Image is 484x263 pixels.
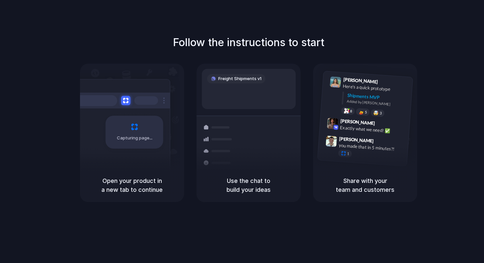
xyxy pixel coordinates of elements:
h5: Use the chat to build your ideas [204,176,293,194]
div: Shipments MVP [347,92,408,103]
div: 🤯 [373,110,379,115]
div: Here's a quick prototype [343,83,409,94]
span: 9:42 AM [377,120,390,128]
span: [PERSON_NAME] [343,76,378,85]
span: 1 [347,152,349,156]
span: [PERSON_NAME] [339,135,374,145]
div: Exactly what we need! ✅ [340,124,406,135]
span: 8 [350,109,352,113]
span: Capturing page [117,135,153,141]
span: 9:41 AM [380,79,393,87]
h1: Follow the instructions to start [173,35,324,50]
span: 5 [365,110,367,114]
h5: Share with your team and customers [321,176,409,194]
span: Freight Shipments v1 [218,75,261,82]
span: 3 [380,111,382,115]
span: [PERSON_NAME] [340,117,375,127]
h5: Open your product in a new tab to continue [88,176,176,194]
span: 9:47 AM [376,138,389,146]
div: you made that in 5 minutes?! [338,142,404,153]
div: Added by [PERSON_NAME] [347,99,407,108]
